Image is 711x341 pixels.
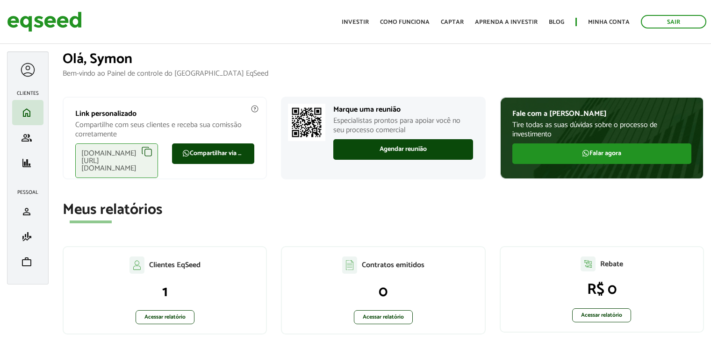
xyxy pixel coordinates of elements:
p: Link personalizado [75,109,254,118]
a: Sair [641,15,706,28]
img: FaWhatsapp.svg [182,149,190,157]
img: FaWhatsapp.svg [582,149,589,157]
li: Minha simulação [12,224,43,249]
p: Rebate [600,260,623,269]
p: 0 [291,283,475,301]
p: Compartilhe com seus clientes e receba sua comissão corretamente [75,121,254,138]
h2: Meus relatórios [63,202,704,218]
p: Especialistas prontos para apoiar você no seu processo comercial [333,116,473,134]
img: agent-relatorio.svg [581,256,596,271]
h1: Olá, Symon [63,51,704,67]
img: agent-clientes.svg [129,256,144,273]
li: Investimento assistido [12,125,43,150]
a: Acessar relatório [354,310,413,324]
span: home [21,107,32,118]
p: Clientes EqSeed [149,261,201,270]
a: Acessar relatório [136,310,194,324]
a: Aprenda a investir [475,19,538,25]
h2: Pessoal [12,190,43,195]
p: 1 [73,283,257,301]
a: group [14,132,41,143]
a: Como funciona [380,19,430,25]
img: agent-meulink-info2.svg [251,105,259,113]
a: finance [14,157,41,169]
a: Captar [441,19,464,25]
a: Falar agora [512,143,691,164]
h2: Clientes [12,91,43,96]
a: home [14,107,41,118]
div: [DOMAIN_NAME][URL][DOMAIN_NAME] [75,143,158,178]
p: Bem-vindo ao Painel de controle do [GEOGRAPHIC_DATA] EqSeed [63,69,704,78]
p: Fale com a [PERSON_NAME] [512,109,691,118]
span: finance [21,157,32,169]
li: Início [12,100,43,125]
a: Blog [549,19,564,25]
img: agent-contratos.svg [342,256,357,274]
span: group [21,132,32,143]
a: person [14,206,41,217]
li: Meus relatórios [12,150,43,176]
a: Investir [342,19,369,25]
li: Meu perfil [12,199,43,224]
span: person [21,206,32,217]
img: Marcar reunião com consultor [288,104,325,141]
p: Tire todas as suas dúvidas sobre o processo de investimento [512,121,691,138]
p: Marque uma reunião [333,105,473,114]
span: finance_mode [21,231,32,242]
a: Acessar relatório [572,308,631,322]
a: Minha conta [588,19,630,25]
a: work [14,256,41,268]
a: Compartilhar via WhatsApp [172,143,255,164]
a: Agendar reunião [333,139,473,160]
p: Contratos emitidos [362,261,424,270]
p: R$ 0 [510,281,694,298]
img: EqSeed [7,9,82,34]
li: Meu portfólio [12,249,43,275]
a: finance_mode [14,231,41,242]
a: Expandir menu [19,61,36,78]
span: work [21,256,32,268]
